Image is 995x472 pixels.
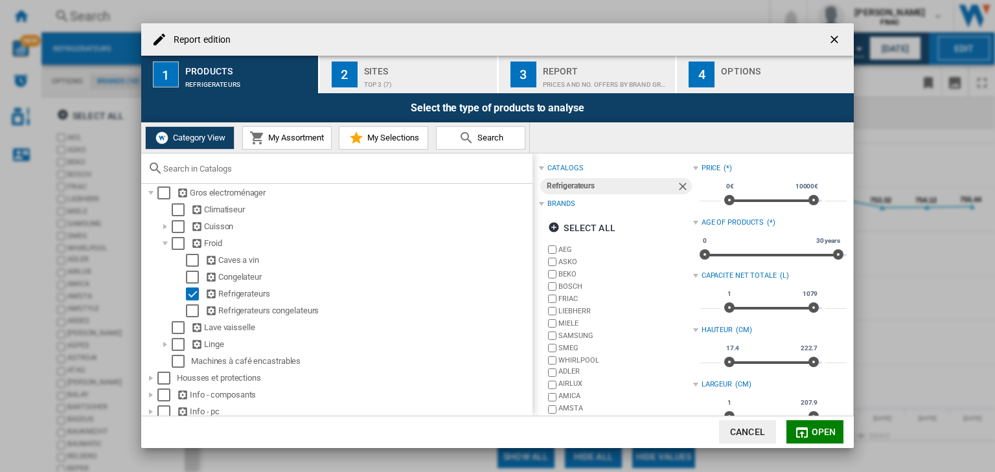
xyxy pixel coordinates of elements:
label: LIEBHERR [558,306,692,316]
span: 207.9 [799,398,820,408]
button: getI18NText('BUTTONS.CLOSE_DIALOG') [823,27,849,52]
label: BOSCH [558,282,692,291]
ng-md-icon: Remove [676,180,692,196]
div: 3 [510,62,536,87]
div: Machines à café encastrables [191,355,531,368]
img: wiser-icon-white.png [154,130,170,146]
label: ASKO [558,257,692,267]
div: Options [721,61,849,74]
input: brand.name [548,393,556,401]
input: brand.name [548,270,556,278]
div: Froid [191,237,531,250]
span: Search [474,133,503,142]
div: Refrigerateurs [205,287,531,300]
span: 30 years [814,236,842,246]
md-checkbox: Select [186,271,205,284]
input: brand.name [548,307,556,315]
h4: Report edition [167,34,231,47]
md-checkbox: Select [186,304,205,317]
div: (CM) [736,325,847,335]
div: Sites [364,61,492,74]
div: Linge [191,338,531,351]
button: 1 Products Refrigerateurs [141,56,319,93]
button: Search [436,126,525,150]
button: 4 Options [677,56,854,93]
div: CAPACITE NET TOTALE [702,271,777,281]
md-checkbox: Select [172,237,191,250]
div: 1 [153,62,179,87]
md-checkbox: Select [172,338,191,351]
input: Search in Catalogs [163,164,526,174]
input: brand.name [548,319,556,328]
span: 0 [701,236,709,246]
div: Info - pc [177,405,531,418]
input: brand.name [548,405,556,414]
label: FRIAC [558,294,692,304]
div: Climatiseur [191,203,531,216]
div: Caves a vin [205,254,531,267]
div: Refrigerateurs congelateurs [205,304,531,317]
button: My Selections [339,126,428,150]
div: ADLER [558,366,692,379]
span: 1 [726,289,733,299]
div: Price [702,163,721,174]
span: Open [812,427,836,437]
div: 4 [689,62,715,87]
md-checkbox: Select [186,254,205,267]
label: AEG [558,245,692,254]
md-checkbox: Select [186,287,205,300]
md-checkbox: Select [172,203,191,216]
div: LARGEUR [702,379,732,390]
label: WHIRLPOOL [558,355,692,365]
span: 1 [726,398,733,408]
span: 222.7 [799,343,820,354]
span: My Selections [364,133,419,142]
div: Refrigerateurs [547,178,676,194]
div: HAUTEUR [702,325,733,335]
span: My Assortment [265,133,324,142]
label: SMEG [558,343,692,353]
label: MIELE [558,319,692,328]
span: 10000€ [794,181,820,192]
div: Prices and No. offers by brand graph [543,74,670,88]
md-checkbox: Select [172,321,191,334]
button: Select all [544,216,619,240]
label: BEKO [558,269,692,279]
span: 17.4 [724,343,742,354]
md-checkbox: Select [157,388,177,401]
div: Gros electroménager [177,186,531,199]
md-checkbox: Select [157,372,177,385]
input: brand.name [548,258,556,266]
div: (CM) [735,379,847,390]
input: brand.name [548,332,556,340]
input: brand.name [548,344,556,352]
div: Products [185,61,313,74]
span: 1079 [801,289,820,299]
div: Age of products [702,218,764,228]
md-checkbox: Select [172,355,191,368]
div: (L) [780,271,847,281]
div: AIRLUX [558,379,692,391]
div: Congelateur [205,271,531,284]
button: 3 Report Prices and No. offers by brand graph [499,56,677,93]
div: Select the type of products to analyse [141,93,854,122]
input: brand.name [548,381,556,389]
div: catalogs [547,163,583,174]
input: brand.name [548,368,556,377]
span: 0€ [724,181,736,192]
div: AMSTA [558,403,692,416]
div: Report [543,61,670,74]
button: Category View [145,126,234,150]
div: Refrigerateurs [185,74,313,88]
md-dialog: Report edition ... [141,23,854,447]
md-checkbox: Select [172,220,191,233]
div: Brands [547,199,575,209]
md-checkbox: Select [157,405,177,418]
div: Housses et protections [177,372,531,385]
div: Select all [548,216,615,240]
button: My Assortment [242,126,332,150]
label: SAMSUNG [558,331,692,341]
div: Lave vaisselle [191,321,531,334]
input: brand.name [548,282,556,291]
span: Category View [170,133,225,142]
